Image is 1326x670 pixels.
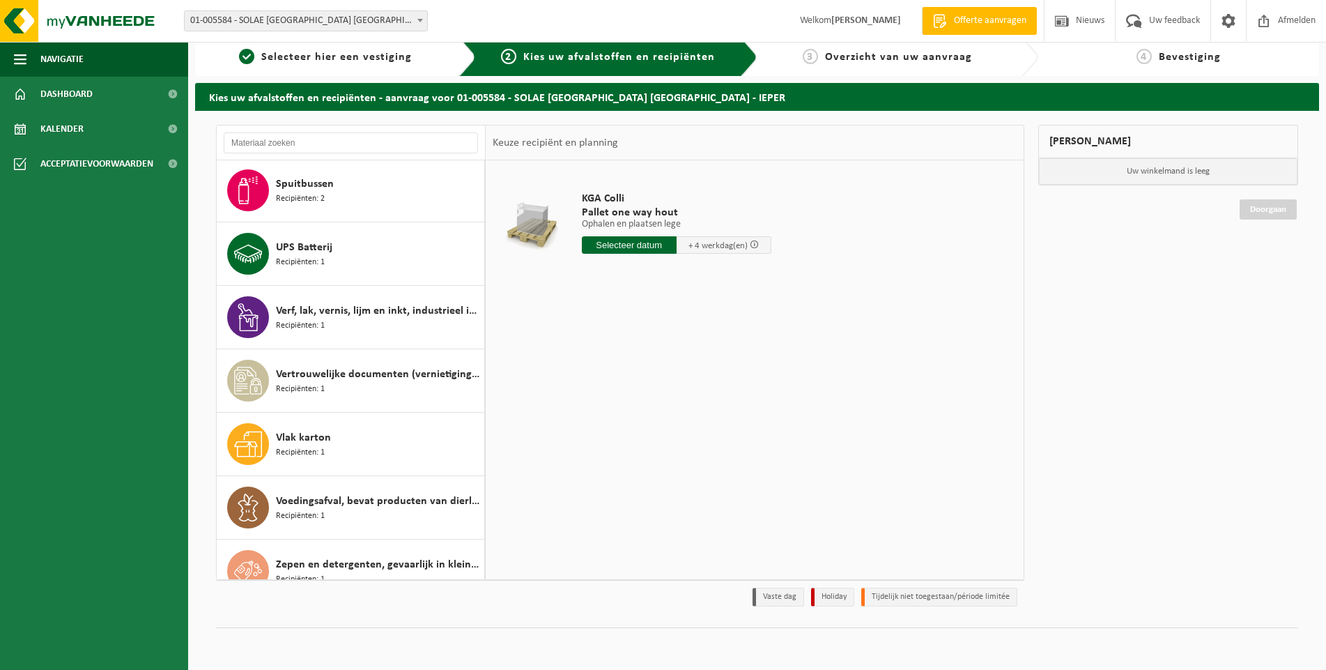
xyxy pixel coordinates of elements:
[582,220,771,229] p: Ophalen en plaatsen lege
[224,132,478,153] input: Materiaal zoeken
[582,192,771,206] span: KGA Colli
[217,540,485,603] button: Zepen en detergenten, gevaarlijk in kleinverpakking Recipiënten: 1
[811,588,854,607] li: Holiday
[950,14,1030,28] span: Offerte aanvragen
[217,286,485,349] button: Verf, lak, vernis, lijm en inkt, industrieel in kleinverpakking Recipiënten: 1
[276,366,481,383] span: Vertrouwelijke documenten (vernietiging - recyclage)
[40,112,84,146] span: Kalender
[185,11,427,31] span: 01-005584 - SOLAE BELGIUM NV - IEPER
[276,319,325,333] span: Recipiënten: 1
[753,588,804,607] li: Vaste dag
[1039,158,1297,185] p: Uw winkelmand is leeg
[40,77,93,112] span: Dashboard
[184,10,428,31] span: 01-005584 - SOLAE BELGIUM NV - IEPER
[861,588,1017,607] li: Tijdelijk niet toegestaan/période limitée
[922,7,1037,35] a: Offerte aanvragen
[217,159,485,222] button: Spuitbussen Recipiënten: 2
[582,236,677,254] input: Selecteer datum
[40,146,153,181] span: Acceptatievoorwaarden
[688,241,748,250] span: + 4 werkdag(en)
[276,192,325,206] span: Recipiënten: 2
[803,49,818,64] span: 3
[486,125,625,160] div: Keuze recipiënt en planning
[276,256,325,269] span: Recipiënten: 1
[276,429,331,446] span: Vlak karton
[523,52,715,63] span: Kies uw afvalstoffen en recipiënten
[195,83,1319,110] h2: Kies uw afvalstoffen en recipiënten - aanvraag voor 01-005584 - SOLAE [GEOGRAPHIC_DATA] [GEOGRAPH...
[276,573,325,586] span: Recipiënten: 1
[825,52,972,63] span: Overzicht van uw aanvraag
[582,206,771,220] span: Pallet one way hout
[276,383,325,396] span: Recipiënten: 1
[831,15,901,26] strong: [PERSON_NAME]
[276,176,334,192] span: Spuitbussen
[276,446,325,459] span: Recipiënten: 1
[217,222,485,286] button: UPS Batterij Recipiënten: 1
[217,476,485,540] button: Voedingsafval, bevat producten van dierlijke oorsprong, onverpakt, categorie 3 Recipiënten: 1
[1159,52,1221,63] span: Bevestiging
[239,49,254,64] span: 1
[1240,199,1297,220] a: Doorgaan
[261,52,412,63] span: Selecteer hier een vestiging
[276,239,332,256] span: UPS Batterij
[40,42,84,77] span: Navigatie
[276,556,481,573] span: Zepen en detergenten, gevaarlijk in kleinverpakking
[217,413,485,476] button: Vlak karton Recipiënten: 1
[501,49,516,64] span: 2
[217,349,485,413] button: Vertrouwelijke documenten (vernietiging - recyclage) Recipiënten: 1
[276,510,325,523] span: Recipiënten: 1
[276,493,481,510] span: Voedingsafval, bevat producten van dierlijke oorsprong, onverpakt, categorie 3
[1038,125,1298,158] div: [PERSON_NAME]
[202,49,448,66] a: 1Selecteer hier een vestiging
[1136,49,1152,64] span: 4
[276,303,481,319] span: Verf, lak, vernis, lijm en inkt, industrieel in kleinverpakking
